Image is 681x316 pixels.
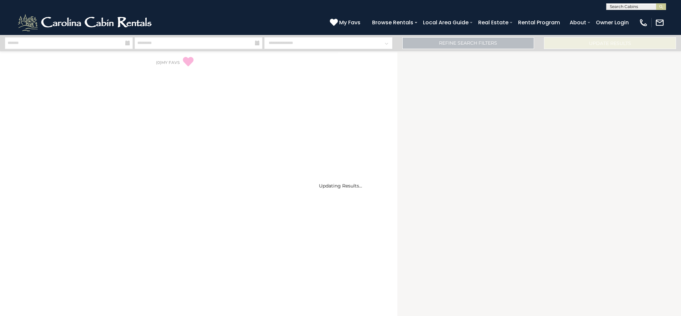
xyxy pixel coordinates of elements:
a: My Favs [330,18,362,27]
a: Real Estate [475,17,512,28]
img: phone-regular-white.png [639,18,648,27]
a: Browse Rentals [369,17,417,28]
img: mail-regular-white.png [655,18,664,27]
a: Owner Login [593,17,632,28]
a: About [566,17,590,28]
img: White-1-2.png [17,13,155,33]
a: Rental Program [515,17,563,28]
span: My Favs [339,18,360,27]
a: Local Area Guide [420,17,472,28]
